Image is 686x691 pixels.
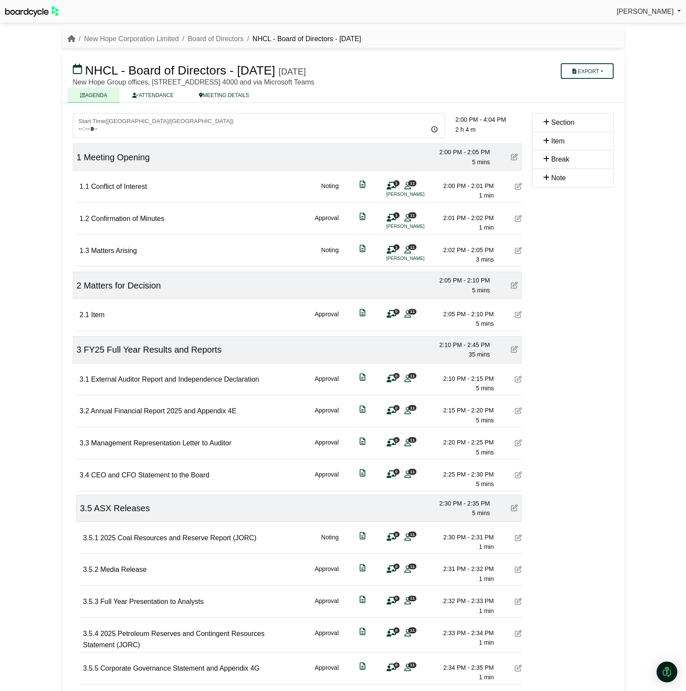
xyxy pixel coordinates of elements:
[433,564,494,574] div: 2:31 PM - 2:32 PM
[408,309,416,315] span: 11
[83,598,99,605] span: 3.5.3
[315,213,338,233] div: Approval
[476,480,494,487] span: 5 mins
[80,376,89,383] span: 3.1
[476,385,494,392] span: 5 mins
[433,596,494,606] div: 2:32 PM - 2:33 PM
[91,215,164,222] span: Confirmation of Minutes
[551,174,566,182] span: Note
[80,439,89,447] span: 3.3
[393,662,400,668] span: 0
[433,213,494,223] div: 2:01 PM - 2:02 PM
[244,33,361,45] li: NHCL - Board of Directors - [DATE]
[84,152,150,162] span: Meeting Opening
[433,406,494,415] div: 2:15 PM - 2:20 PM
[80,183,89,190] span: 1.1
[433,181,494,191] div: 2:00 PM - 2:01 PM
[468,351,490,358] span: 35 mins
[321,245,338,265] div: Noting
[315,309,338,329] div: Approval
[279,66,306,77] div: [DATE]
[433,470,494,479] div: 2:25 PM - 2:30 PM
[408,373,416,379] span: 11
[80,471,89,479] span: 3.4
[315,596,338,616] div: Approval
[561,63,613,79] button: Export
[429,276,490,285] div: 2:05 PM - 2:10 PM
[387,255,452,262] li: [PERSON_NAME]
[315,470,338,489] div: Approval
[408,180,416,186] span: 11
[315,564,338,584] div: Approval
[315,374,338,393] div: Approval
[393,437,400,443] span: 0
[408,627,416,633] span: 11
[433,245,494,255] div: 2:02 PM - 2:05 PM
[101,598,204,605] span: Full Year Presentation to Analysts
[455,126,476,133] span: 2 h 4 m
[408,405,416,411] span: 11
[408,437,416,443] span: 11
[479,224,494,231] span: 1 min
[472,159,490,165] span: 5 mins
[476,320,494,327] span: 5 mins
[617,6,681,17] a: [PERSON_NAME]
[321,532,338,552] div: Noting
[91,471,209,479] span: CEO and CFO Statement to the Board
[433,374,494,383] div: 2:10 PM - 2:15 PM
[472,287,490,294] span: 5 mins
[5,6,59,17] img: BoardcycleBlackGreen-aaafeed430059cb809a45853b8cf6d952af9d84e6e89e1f1685b34bfd5cb7d64.svg
[83,534,99,542] span: 3.5.1
[91,439,231,447] span: Management Representation Letter to Auditor
[83,630,99,637] span: 3.5.4
[408,564,416,569] span: 11
[91,376,259,383] span: External Auditor Report and Independence Declaration
[73,78,315,86] span: New Hope Group offices, [STREET_ADDRESS] 4000 and via Microsoft Teams
[315,406,338,425] div: Approval
[476,417,494,424] span: 5 mins
[91,407,236,415] span: Annual Financial Report 2025 and Appendix 4E
[433,663,494,672] div: 2:34 PM - 2:35 PM
[479,639,494,646] span: 1 min
[433,628,494,638] div: 2:33 PM - 2:34 PM
[455,115,522,124] div: 2:00 PM - 4:04 PM
[315,438,338,457] div: Approval
[393,405,400,411] span: 0
[429,147,490,157] div: 2:00 PM - 2:05 PM
[393,244,400,250] span: 1
[387,191,452,198] li: [PERSON_NAME]
[84,281,161,290] span: Matters for Decision
[657,662,677,682] div: Open Intercom Messenger
[91,247,137,254] span: Matters Arising
[476,256,494,263] span: 3 mins
[393,212,400,218] span: 1
[551,137,565,145] span: Item
[101,665,260,672] span: Corporate Governance Statement and Appendix 4G
[408,244,416,250] span: 11
[120,88,186,103] a: ATTENDANCE
[101,534,257,542] span: 2025 Coal Resources and Reserve Report (JORC)
[101,566,147,573] span: Media Release
[84,345,221,354] span: FY25 Full Year Results and Reports
[393,596,400,601] span: 0
[91,183,147,190] span: Conflict of Interest
[393,564,400,569] span: 0
[315,628,338,650] div: Approval
[393,180,400,186] span: 1
[387,223,452,230] li: [PERSON_NAME]
[91,311,104,318] span: Item
[479,543,494,550] span: 1 min
[433,438,494,447] div: 2:20 PM - 2:25 PM
[433,532,494,542] div: 2:30 PM - 2:31 PM
[429,340,490,350] div: 2:10 PM - 2:45 PM
[94,503,150,513] span: ASX Releases
[393,532,400,537] span: 0
[188,35,244,42] a: Board of Directors
[80,247,89,254] span: 1.3
[77,345,81,354] span: 3
[393,469,400,474] span: 0
[479,575,494,582] span: 1 min
[77,152,81,162] span: 1
[68,33,361,45] nav: breadcrumb
[80,503,92,513] span: 3.5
